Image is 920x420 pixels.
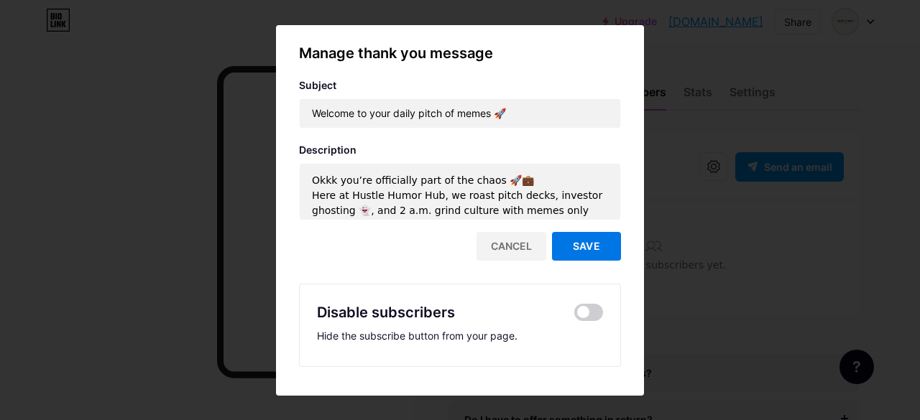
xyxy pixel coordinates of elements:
[552,232,621,261] button: Save
[477,232,546,261] div: Cancel
[300,99,620,128] input: Thank you for joining
[299,42,621,64] div: Manage thank you message
[299,143,621,157] div: Description
[573,240,600,252] span: Save
[317,302,455,323] div: Disable subscribers
[299,78,621,93] div: Subject
[317,329,603,343] div: Hide the subscribe button from your page.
